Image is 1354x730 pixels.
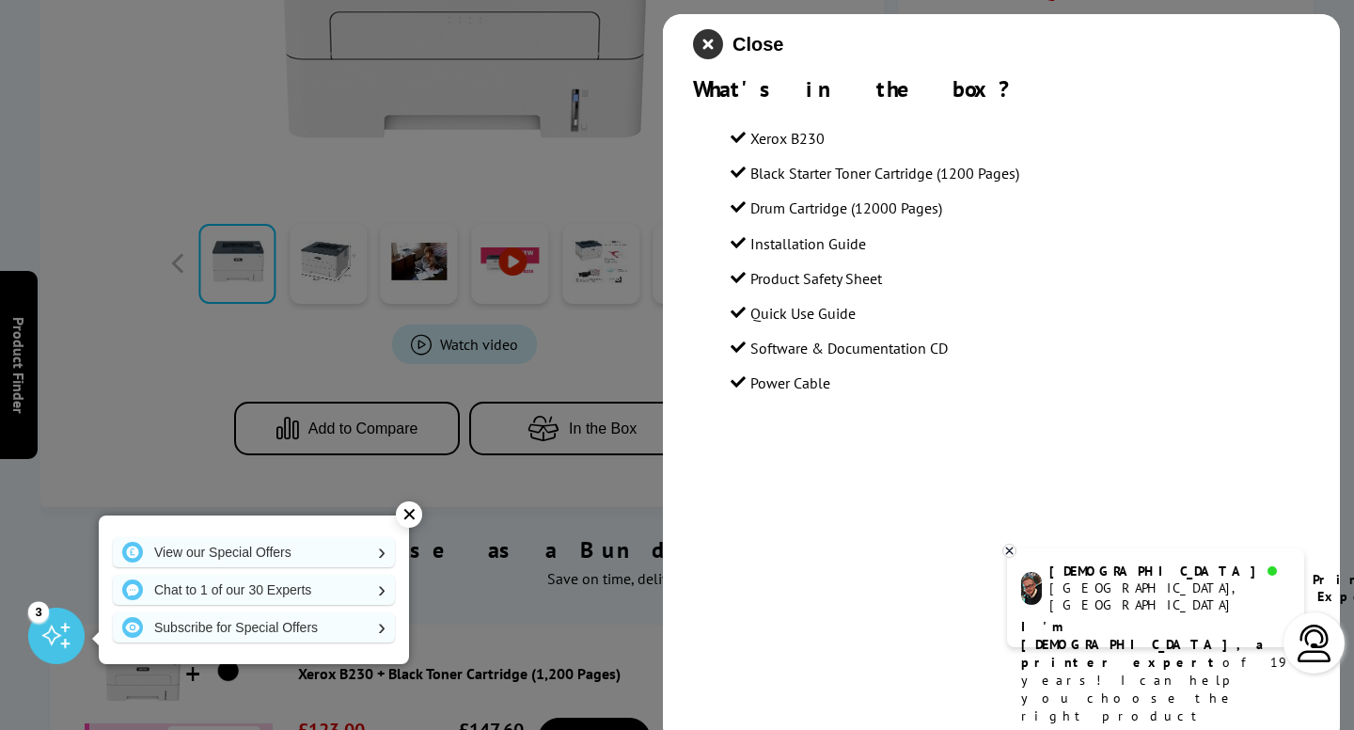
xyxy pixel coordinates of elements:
[113,612,395,643] a: Subscribe for Special Offers
[693,29,783,59] button: close modal
[396,501,422,528] div: ✕
[750,373,830,392] span: Power Cable
[750,339,948,357] span: Software & Documentation CD
[750,234,866,253] span: Installation Guide
[113,575,395,605] a: Chat to 1 of our 30 Experts
[28,601,49,622] div: 3
[750,269,882,288] span: Product Safety Sheet
[732,34,783,56] span: Close
[1021,618,1269,671] b: I'm [DEMOGRAPHIC_DATA], a printer expert
[1296,625,1333,662] img: user-headset-light.svg
[1021,572,1042,605] img: chris-livechat.png
[750,164,1019,182] span: Black Starter Toner Cartridge (1200 Pages)
[750,129,825,148] span: Xerox B230
[113,537,395,567] a: View our Special Offers
[1021,618,1290,725] p: of 19 years! I can help you choose the right product
[1049,563,1289,579] div: [DEMOGRAPHIC_DATA]
[693,74,1310,103] div: What's in the box?
[750,198,942,217] span: Drum Cartridge (12000 Pages)
[1049,579,1289,613] div: [GEOGRAPHIC_DATA], [GEOGRAPHIC_DATA]
[750,304,856,323] span: Quick Use Guide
